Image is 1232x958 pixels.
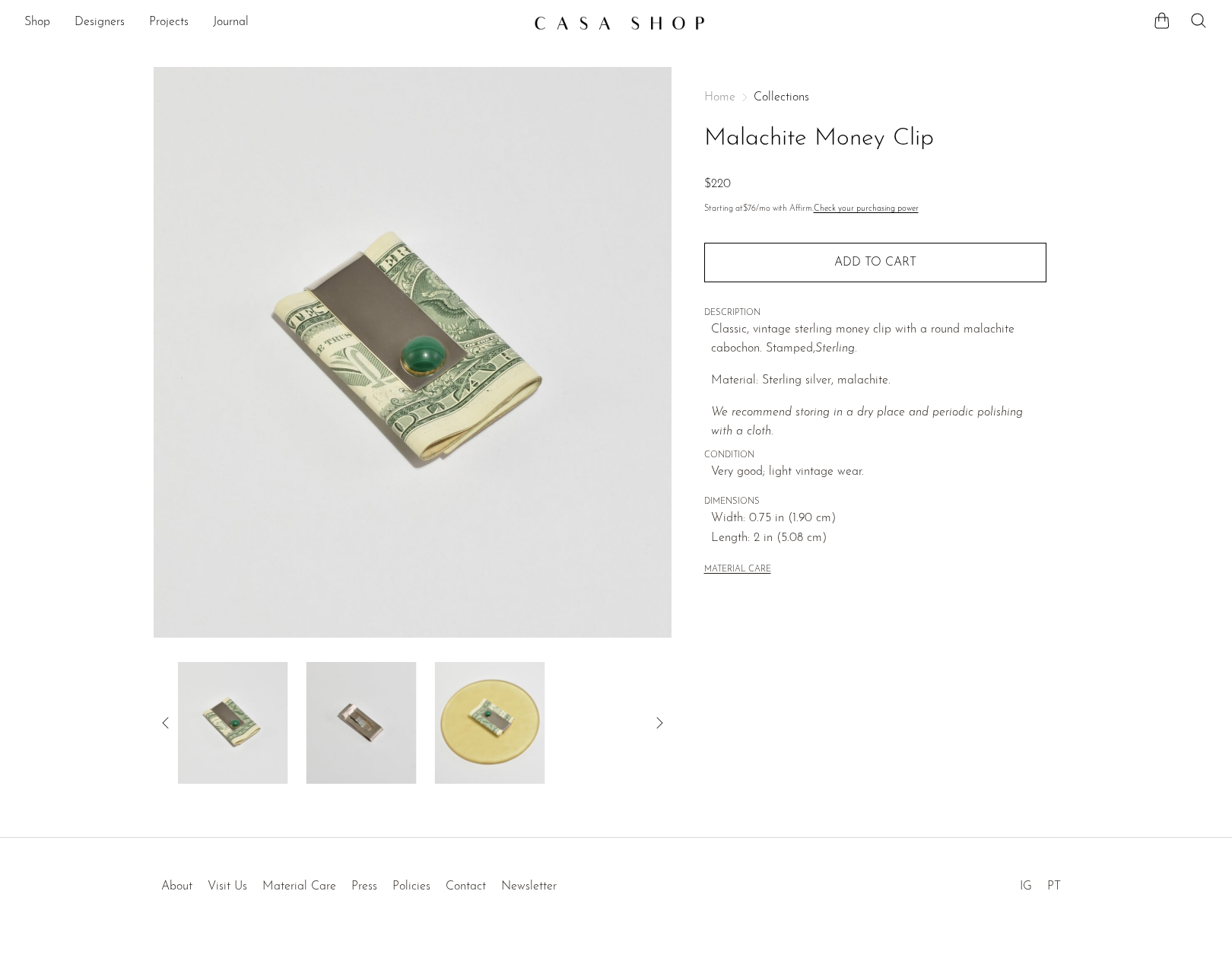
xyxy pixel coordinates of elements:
[711,406,1023,438] i: We recommend storing in a dry place and periodic polishing with a cloth.
[178,662,288,784] img: Malachite Money Clip
[834,256,916,269] span: Add to cart
[154,868,564,897] ul: Quick links
[815,342,857,355] em: Sterling.
[1020,880,1032,893] a: IG
[1012,868,1068,897] ul: Social Medias
[704,495,1046,509] span: DIMENSIONS
[213,13,249,33] a: Journal
[711,320,1046,359] p: Classic, vintage sterling money clip with a round malachite cabochon. Stamped,
[1047,880,1061,893] a: PT
[704,243,1046,282] button: Add to cart
[161,880,192,893] a: About
[704,91,735,103] span: Home
[704,119,1046,158] h1: Malachite Money Clip
[704,91,1046,103] nav: Breadcrumbs
[24,10,522,36] nav: Desktop navigation
[351,880,377,893] a: Press
[208,880,247,893] a: Visit Us
[704,565,771,576] button: MATERIAL CARE
[154,67,672,638] img: Malachite Money Clip
[754,91,809,103] a: Collections
[711,371,1046,391] p: Material: Sterling silver, malachite.
[704,449,1046,463] span: CONDITION
[814,205,919,213] a: Check your purchasing power - Learn more about Affirm Financing (opens in modal)
[446,880,486,893] a: Contact
[262,880,336,893] a: Material Care
[704,307,1046,320] span: DESCRIPTION
[704,202,1046,216] p: Starting at /mo with Affirm.
[149,13,189,33] a: Projects
[24,10,522,36] ul: NEW HEADER MENU
[711,463,1046,482] span: Very good; light vintage wear.
[75,13,125,33] a: Designers
[711,529,1046,549] span: Length: 2 in (5.08 cm)
[743,205,756,213] span: $76
[435,662,545,784] img: Malachite Money Clip
[24,13,50,33] a: Shop
[306,662,417,784] img: Malachite Money Clip
[704,178,731,190] span: $220
[392,880,430,893] a: Policies
[711,509,1046,529] span: Width: 0.75 in (1.90 cm)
